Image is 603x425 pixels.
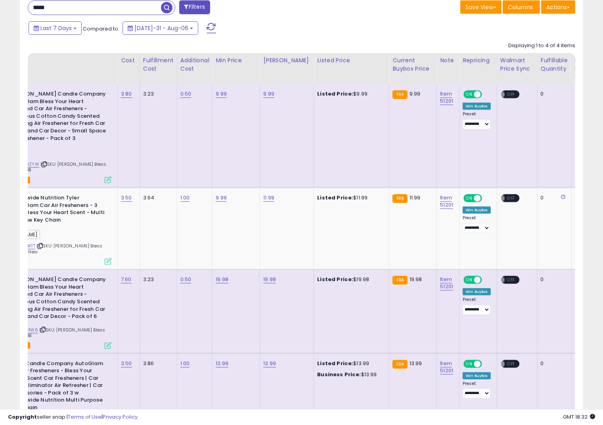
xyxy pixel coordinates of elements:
a: 3.50 [121,194,132,202]
div: Preset: [463,297,491,315]
span: 13.99 [410,360,422,367]
a: 0.50 [180,276,191,283]
span: OFF [481,91,494,98]
div: Listed Price [317,56,386,65]
span: 11.99 [410,194,421,201]
a: 7.60 [121,276,132,283]
div: Cost [121,56,136,65]
span: ON [464,195,474,202]
b: Listed Price: [317,276,353,283]
a: 13.99 [216,360,228,368]
div: Fulfillable Quantity [541,56,568,73]
div: Additional Cost [180,56,209,73]
div: 0 [575,194,596,201]
b: Listed Price: [317,90,353,98]
div: Win BuyBox [463,207,491,214]
button: Last 7 Days [29,21,82,35]
div: Current Buybox Price [392,56,433,73]
div: 0 [575,90,596,98]
div: $13.99 [317,371,383,378]
a: Item 51201 [440,90,453,105]
div: Note [440,56,456,65]
div: 0 [541,360,565,367]
div: $9.99 [317,90,383,98]
div: $19.98 [317,276,383,283]
div: 0 [575,276,596,283]
a: 1.00 [180,360,190,368]
div: FBA inbound Qty [575,56,599,81]
div: [PERSON_NAME] [263,56,310,65]
div: Win BuyBox [463,103,491,110]
small: FBA [392,276,407,285]
span: OFF [505,277,517,283]
a: 19.98 [216,276,228,283]
span: 9.99 [410,90,421,98]
div: Preset: [463,111,491,129]
div: Walmart Price Sync [500,56,534,73]
div: Preset: [463,381,491,399]
div: 0 [541,90,565,98]
a: 9.99 [216,90,227,98]
div: 3.86 [143,360,171,367]
a: Item 51201 [440,194,453,209]
div: Win BuyBox [463,288,491,295]
div: 3.23 [143,90,171,98]
a: 3.50 [121,360,132,368]
a: 1.00 [180,194,190,202]
small: FBA [392,90,407,99]
span: Compared to: [83,25,119,33]
small: FBA [392,194,407,203]
div: $11.99 [317,194,383,201]
a: 19.98 [263,276,276,283]
a: 3.80 [121,90,132,98]
a: Item 51201 [440,276,453,291]
button: Filters [179,0,210,14]
a: Terms of Use [68,413,101,421]
div: Displaying 1 to 4 of 4 items [508,42,575,50]
div: 0 [541,276,565,283]
button: [DATE]-31 - Aug-06 [123,21,198,35]
span: [DATE]-31 - Aug-06 [134,24,188,32]
span: OFF [481,360,494,367]
span: OFF [505,360,517,367]
span: 19.98 [410,276,422,283]
button: Columns [503,0,540,14]
span: Columns [508,3,533,11]
span: OFF [481,195,494,202]
div: Min Price [216,56,257,65]
small: FBA [392,360,407,369]
div: 3.64 [143,194,171,201]
a: 9.99 [263,90,274,98]
div: $13.99 [317,360,383,367]
span: 2025-08-14 18:32 GMT [563,413,595,421]
span: Last 7 Days [40,24,72,32]
a: Item 51201 [440,360,453,375]
b: [PERSON_NAME] Candle Company AutoGlam Bless Your Heart Scented Car Air Fresheners - Luxurious Cot... [10,276,107,322]
a: 13.99 [263,360,276,368]
span: OFF [505,91,517,98]
div: Preset: [463,215,491,233]
a: Privacy Policy [103,413,138,421]
div: Fulfillment Cost [143,56,174,73]
div: 3.23 [143,276,171,283]
span: OFF [505,195,517,202]
b: Business Price: [317,371,361,378]
div: Win BuyBox [463,372,491,379]
a: 9.99 [216,194,227,202]
div: 0 [541,194,565,201]
a: 0.50 [180,90,191,98]
button: Save View [460,0,502,14]
b: Worldwide Nutrition Tyler AutoGlam Car Air Fresheners - 3 Pack Bless Your Heart Scent - Multi Pur... [10,194,107,226]
b: [PERSON_NAME] Candle Company AutoGlam Bless Your Heart Scented Car Air Fresheners - Luxurious Cot... [10,90,107,144]
span: ON [464,360,474,367]
span: ON [464,91,474,98]
strong: Copyright [8,413,37,421]
div: 0 [575,360,596,367]
button: Actions [541,0,575,14]
b: Listed Price: [317,194,353,201]
b: Listed Price: [317,360,353,367]
span: ON [464,277,474,283]
a: 11.99 [263,194,274,202]
div: seller snap | | [8,414,138,421]
div: Repricing [463,56,494,65]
